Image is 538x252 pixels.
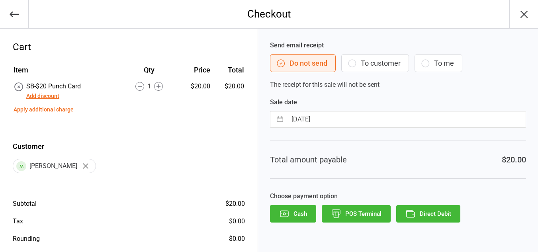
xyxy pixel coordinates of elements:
label: Send email receipt [270,41,526,50]
div: $20.00 [178,82,210,91]
div: $20.00 [225,199,245,209]
button: POS Terminal [322,205,391,223]
button: Cash [270,205,316,223]
button: Direct Debit [396,205,460,223]
label: Choose payment option [270,191,526,201]
div: The receipt for this sale will not be sent [270,41,526,90]
div: Rounding [13,234,40,244]
label: Customer [13,141,245,152]
button: Add discount [26,92,59,100]
div: $20.00 [502,154,526,166]
span: SB-$20 Punch Card [26,82,81,90]
label: Sale date [270,98,526,107]
div: Subtotal [13,199,37,209]
div: Cart [13,40,245,54]
td: $20.00 [213,82,244,101]
button: Do not send [270,54,336,72]
div: Tax [13,217,23,226]
div: $0.00 [229,217,245,226]
th: Total [213,64,244,81]
div: Total amount payable [270,154,347,166]
div: [PERSON_NAME] [13,159,96,173]
div: Price [178,64,210,75]
button: Apply additional charge [14,105,74,114]
th: Qty [121,64,177,81]
th: Item [14,64,120,81]
button: To customer [341,54,409,72]
button: To me [415,54,462,72]
div: $0.00 [229,234,245,244]
div: 1 [121,82,177,91]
